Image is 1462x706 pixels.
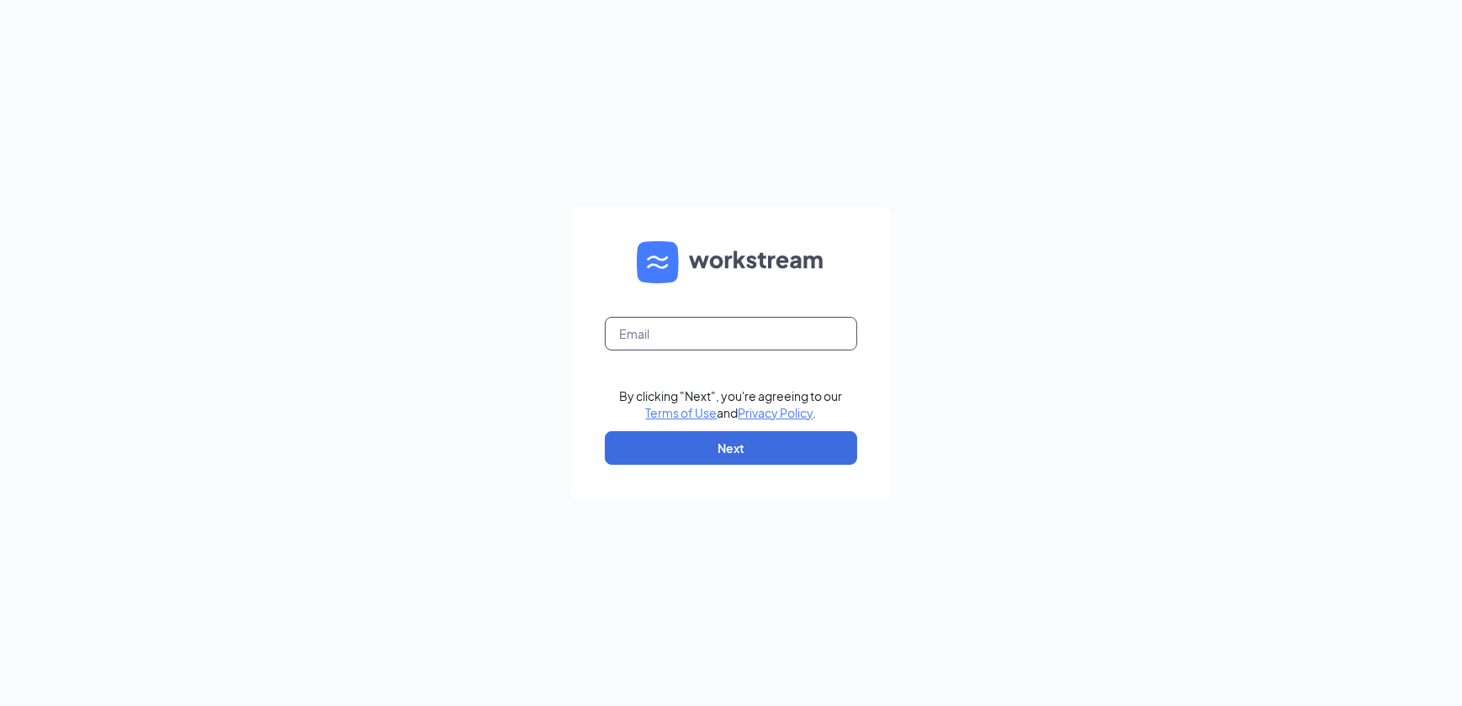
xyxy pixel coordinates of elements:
[646,405,718,420] a: Terms of Use
[605,317,857,350] input: Email
[605,431,857,465] button: Next
[620,387,843,421] div: By clicking "Next", you're agreeing to our and .
[637,241,825,283] img: WS logo and Workstream text
[739,405,813,420] a: Privacy Policy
